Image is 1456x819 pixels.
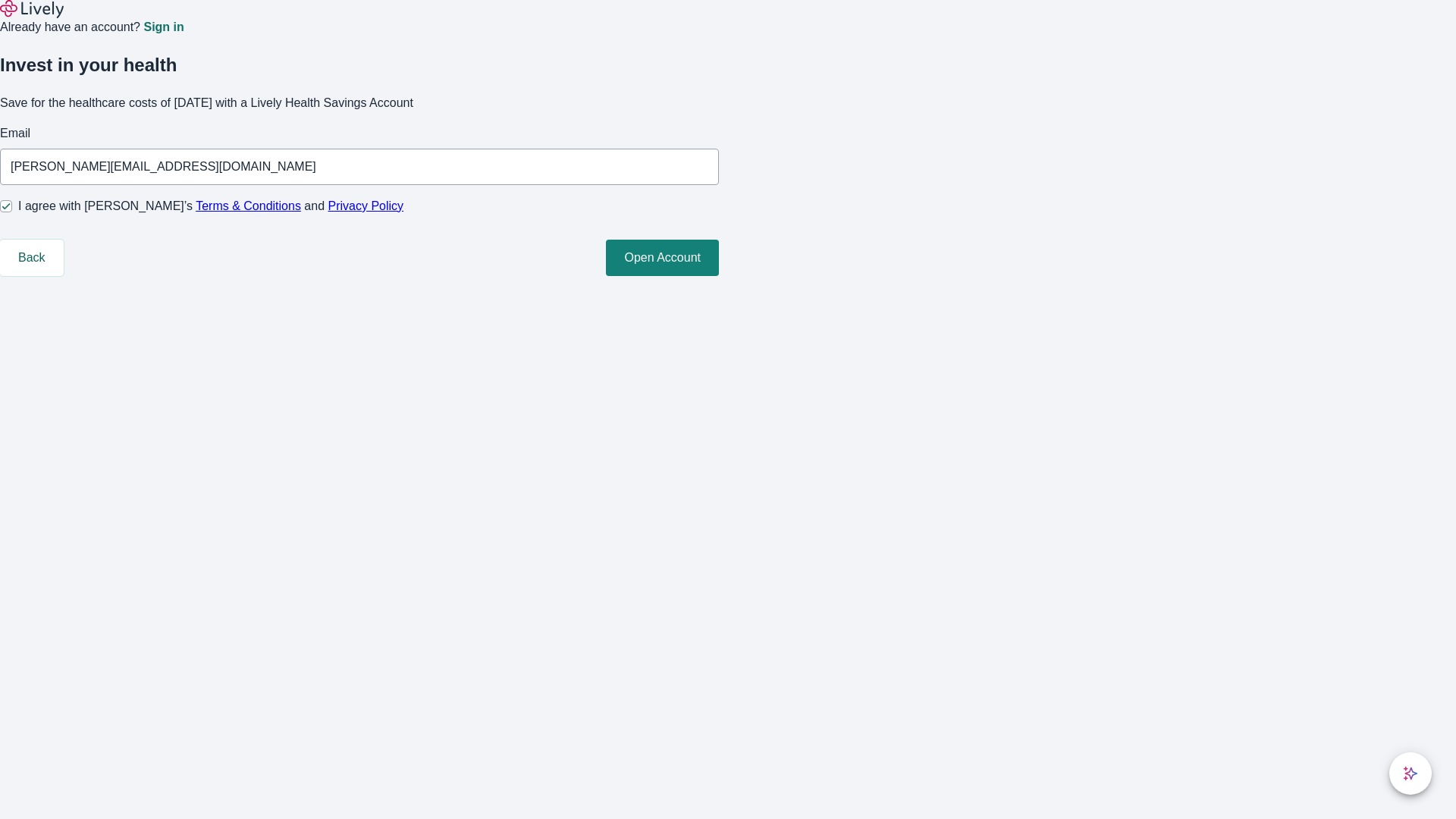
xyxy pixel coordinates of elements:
button: chat [1389,752,1432,795]
a: Privacy Policy [328,199,404,212]
a: Terms & Conditions [196,199,301,212]
svg: Lively AI Assistant [1403,766,1418,781]
button: Open Account [606,240,719,276]
a: Sign in [143,21,184,33]
span: I agree with [PERSON_NAME]’s and [18,197,403,215]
